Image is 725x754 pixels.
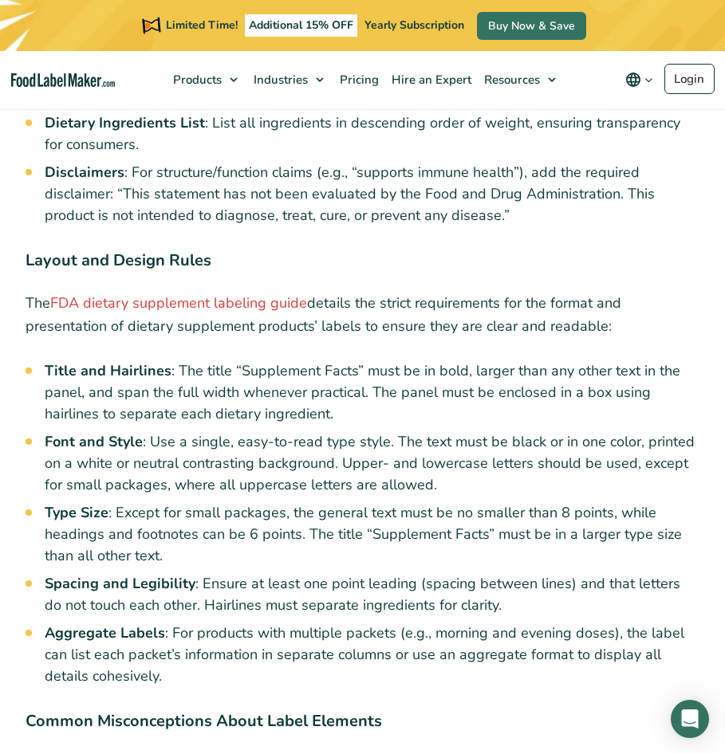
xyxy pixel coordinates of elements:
[245,14,357,37] span: Additional 15% OFF
[26,249,211,271] strong: Layout and Design Rules
[387,72,473,88] span: Hire an Expert
[50,293,307,312] a: FDA dietary supplement labeling guide
[664,64,715,94] a: Login
[614,64,664,96] button: Change language
[45,360,699,425] li: : The title “Supplement Facts” must be in bold, larger than any other text in the panel, and span...
[26,292,699,338] p: The details the strict requirements for the format and presentation of dietary supplement product...
[45,361,171,380] strong: Title and Hairlines
[332,51,384,108] a: Pricing
[249,72,309,88] span: Industries
[45,432,143,451] strong: Font and Style
[45,574,195,593] strong: Spacing and Legibility
[671,700,709,738] div: Open Intercom Messenger
[26,710,382,732] strong: Common Misconceptions About Label Elements
[246,51,332,108] a: Industries
[166,18,238,33] span: Limited Time!
[479,72,542,88] span: Resources
[335,72,380,88] span: Pricing
[45,503,108,522] strong: Type Size
[45,573,699,616] li: : Ensure at least one point leading (spacing between lines) and that letters do not touch each ot...
[476,51,564,108] a: Resources
[45,162,699,226] li: : For structure/function claims (e.g., “supports immune health”), add the required disclaimer: “T...
[45,112,699,155] li: : List all ingredients in descending order of weight, ensuring transparency for consumers.
[45,502,699,567] li: : Except for small packages, the general text must be no smaller than 8 points, while headings an...
[168,72,223,88] span: Products
[384,51,476,108] a: Hire an Expert
[45,622,699,687] li: : For products with multiple packets (e.g., morning and evening doses), the label can list each p...
[11,73,115,87] a: Food Label Maker homepage
[364,18,464,33] span: Yearly Subscription
[165,51,246,108] a: Products
[45,431,699,496] li: : Use a single, easy-to-read type style. The text must be black or in one color, printed on a whi...
[45,163,124,182] strong: Disclaimers
[477,12,586,40] a: Buy Now & Save
[45,623,165,642] strong: Aggregate Labels
[45,113,205,132] strong: Dietary Ingredients List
